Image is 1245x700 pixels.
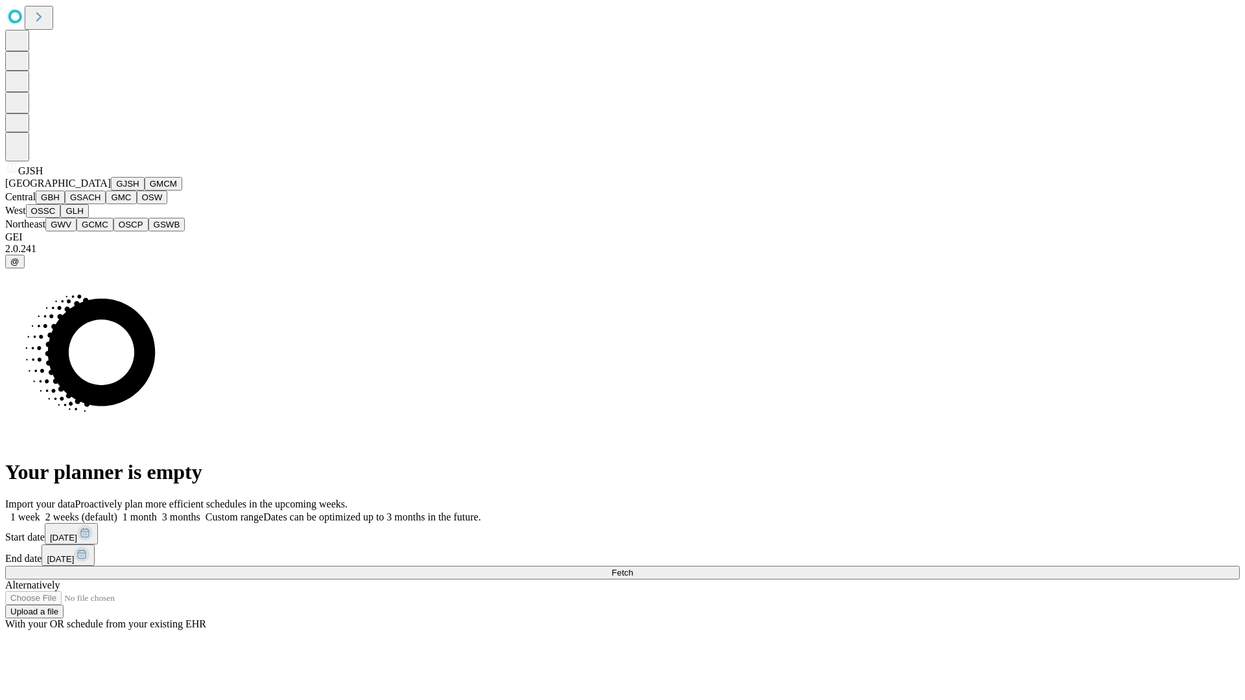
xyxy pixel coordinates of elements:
[10,257,19,266] span: @
[5,605,64,618] button: Upload a file
[60,204,88,218] button: GLH
[113,218,148,231] button: OSCP
[5,523,1240,544] div: Start date
[5,191,36,202] span: Central
[75,498,348,509] span: Proactively plan more efficient schedules in the upcoming weeks.
[5,579,60,590] span: Alternatively
[26,204,61,218] button: OSSC
[18,165,43,176] span: GJSH
[47,554,74,564] span: [DATE]
[5,255,25,268] button: @
[5,618,206,629] span: With your OR schedule from your existing EHR
[106,191,136,204] button: GMC
[36,191,65,204] button: GBH
[263,511,480,522] span: Dates can be optimized up to 3 months in the future.
[5,498,75,509] span: Import your data
[5,205,26,216] span: West
[10,511,40,522] span: 1 week
[123,511,157,522] span: 1 month
[45,511,117,522] span: 2 weeks (default)
[45,218,77,231] button: GWV
[5,544,1240,566] div: End date
[5,178,111,189] span: [GEOGRAPHIC_DATA]
[148,218,185,231] button: GSWB
[5,218,45,229] span: Northeast
[111,177,145,191] button: GJSH
[50,533,77,542] span: [DATE]
[145,177,182,191] button: GMCM
[5,566,1240,579] button: Fetch
[45,523,98,544] button: [DATE]
[5,231,1240,243] div: GEI
[77,218,113,231] button: GCMC
[5,243,1240,255] div: 2.0.241
[137,191,168,204] button: OSW
[162,511,200,522] span: 3 months
[65,191,106,204] button: GSACH
[5,460,1240,484] h1: Your planner is empty
[41,544,95,566] button: [DATE]
[206,511,263,522] span: Custom range
[611,568,633,577] span: Fetch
